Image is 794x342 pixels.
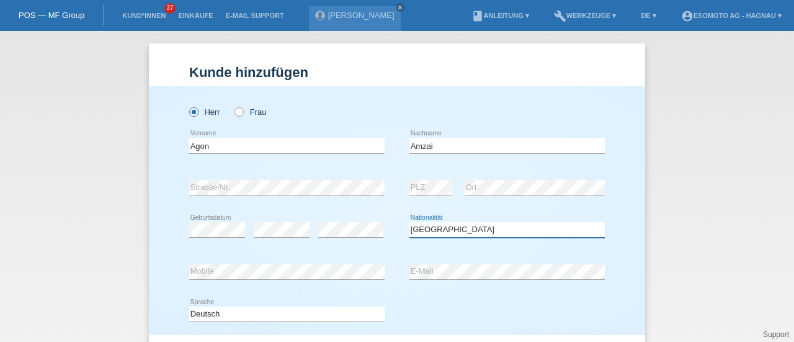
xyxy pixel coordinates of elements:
a: DE ▾ [635,12,662,19]
a: account_circleEsomoto AG - Hagnau ▾ [675,12,788,19]
h1: Kunde hinzufügen [189,65,605,80]
a: Einkäufe [172,12,219,19]
input: Frau [234,107,243,115]
i: close [397,4,403,11]
a: E-Mail Support [220,12,290,19]
a: bookAnleitung ▾ [465,12,535,19]
input: Herr [189,107,197,115]
a: POS — MF Group [19,11,84,20]
a: Support [763,330,789,339]
i: book [471,10,484,22]
a: Kund*innen [116,12,172,19]
i: account_circle [681,10,694,22]
a: [PERSON_NAME] [328,11,395,20]
a: buildWerkzeuge ▾ [548,12,623,19]
label: Frau [234,107,266,117]
label: Herr [189,107,220,117]
span: 37 [164,3,176,14]
a: close [396,3,404,12]
i: build [554,10,566,22]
